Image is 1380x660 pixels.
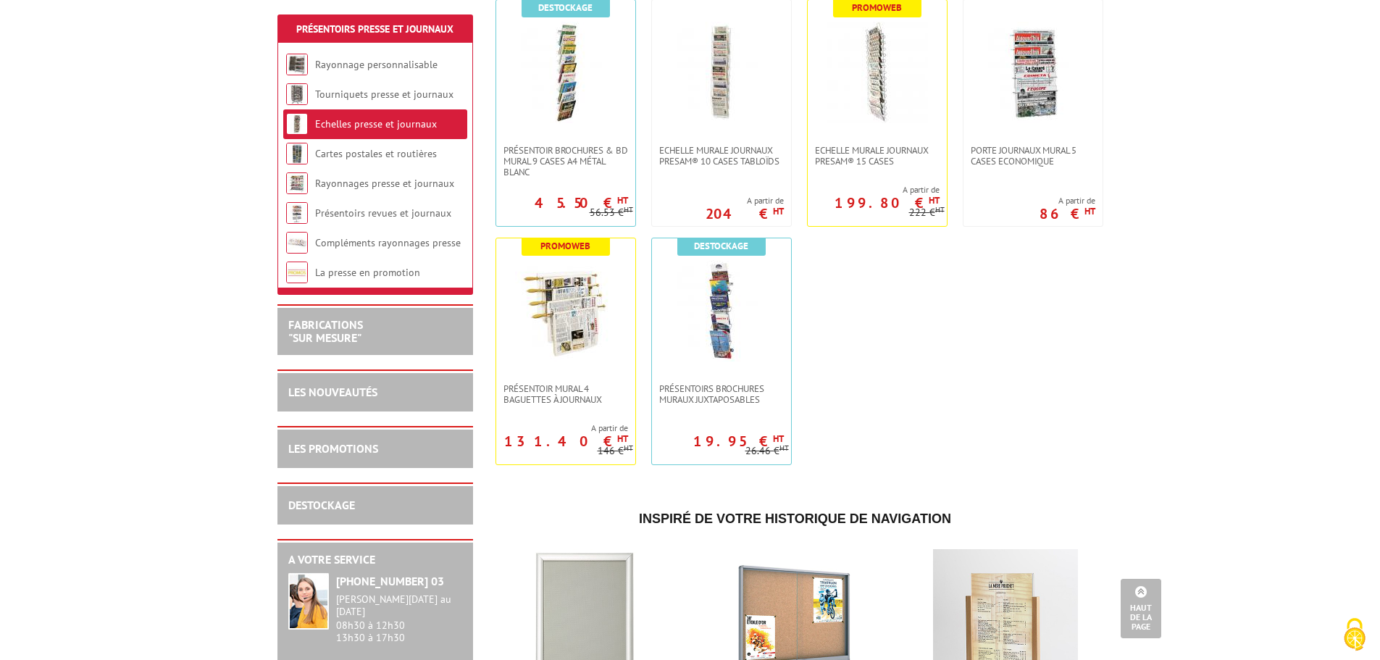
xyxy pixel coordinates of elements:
p: 45.50 € [535,199,628,207]
b: Promoweb [540,240,590,252]
b: Promoweb [852,1,902,14]
p: 19.95 € [693,437,784,446]
img: Rayonnage personnalisable [286,54,308,75]
a: Présentoir mural 4 baguettes à journaux [496,383,635,405]
a: Haut de la page [1121,579,1161,638]
span: A partir de [706,195,784,206]
img: widget-service.jpg [288,573,329,630]
a: Présentoirs brochures muraux juxtaposables [652,383,791,405]
img: La presse en promotion [286,262,308,283]
img: Echelle murale journaux Presam® 10 cases tabloïds [671,22,772,123]
b: Destockage [538,1,593,14]
div: 08h30 à 12h30 13h30 à 17h30 [336,593,462,643]
img: Présentoir Brochures & BD mural 9 cases A4 métal blanc [515,22,616,123]
a: Echelle murale journaux Presam® 15 cases [808,145,947,167]
img: Porte Journaux Mural 5 cases Economique [982,22,1084,123]
span: A partir de [496,422,628,434]
img: Tourniquets presse et journaux [286,83,308,105]
sup: HT [929,194,940,206]
img: Rayonnages presse et journaux [286,172,308,194]
a: FABRICATIONS"Sur Mesure" [288,317,363,345]
span: Présentoir Brochures & BD mural 9 cases A4 métal blanc [503,145,628,177]
a: Echelles presse et journaux [315,117,437,130]
sup: HT [617,194,628,206]
b: Destockage [694,240,748,252]
span: Présentoirs brochures muraux juxtaposables [659,383,784,405]
span: Echelle murale journaux Presam® 10 cases tabloïds [659,145,784,167]
p: 131.40 € [504,437,628,446]
sup: HT [617,433,628,445]
p: 199.80 € [835,199,940,207]
img: Cookies (fenêtre modale) [1337,617,1373,653]
sup: HT [935,204,945,214]
img: Présentoirs revues et journaux [286,202,308,224]
a: LES PROMOTIONS [288,441,378,456]
button: Cookies (fenêtre modale) [1329,611,1380,660]
a: Compléments rayonnages presse [315,236,461,249]
p: 56.53 € [590,207,633,218]
a: Echelle murale journaux Presam® 10 cases tabloïds [652,145,791,167]
a: Tourniquets presse et journaux [315,88,453,101]
h2: A votre service [288,554,462,567]
a: Présentoir Brochures & BD mural 9 cases A4 métal blanc [496,145,635,177]
p: 204 € [706,209,784,218]
a: Porte Journaux Mural 5 cases Economique [963,145,1103,167]
span: Inspiré de votre historique de navigation [639,511,951,526]
span: Présentoir mural 4 baguettes à journaux [503,383,628,405]
a: Présentoirs revues et journaux [315,206,451,220]
sup: HT [779,443,789,453]
a: Rayonnage personnalisable [315,58,438,71]
span: A partir de [1040,195,1095,206]
img: Présentoir mural 4 baguettes à journaux [515,260,616,362]
img: Echelles presse et journaux [286,113,308,135]
strong: [PHONE_NUMBER] 03 [336,574,444,588]
p: 146 € [598,446,633,456]
img: Echelle murale journaux Presam® 15 cases [827,22,928,123]
img: Compléments rayonnages presse [286,232,308,254]
p: 222 € [909,207,945,218]
a: LES NOUVEAUTÉS [288,385,377,399]
p: 86 € [1040,209,1095,218]
sup: HT [773,433,784,445]
a: Cartes postales et routières [315,147,437,160]
sup: HT [624,204,633,214]
span: Porte Journaux Mural 5 cases Economique [971,145,1095,167]
sup: HT [1084,205,1095,217]
a: DESTOCKAGE [288,498,355,512]
span: A partir de [808,184,940,196]
img: Présentoirs brochures muraux juxtaposables [671,260,772,362]
div: [PERSON_NAME][DATE] au [DATE] [336,593,462,618]
a: Rayonnages presse et journaux [315,177,454,190]
span: Echelle murale journaux Presam® 15 cases [815,145,940,167]
img: Cartes postales et routières [286,143,308,164]
sup: HT [624,443,633,453]
a: Présentoirs Presse et Journaux [296,22,453,35]
a: La presse en promotion [315,266,420,279]
sup: HT [773,205,784,217]
p: 26.46 € [745,446,789,456]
